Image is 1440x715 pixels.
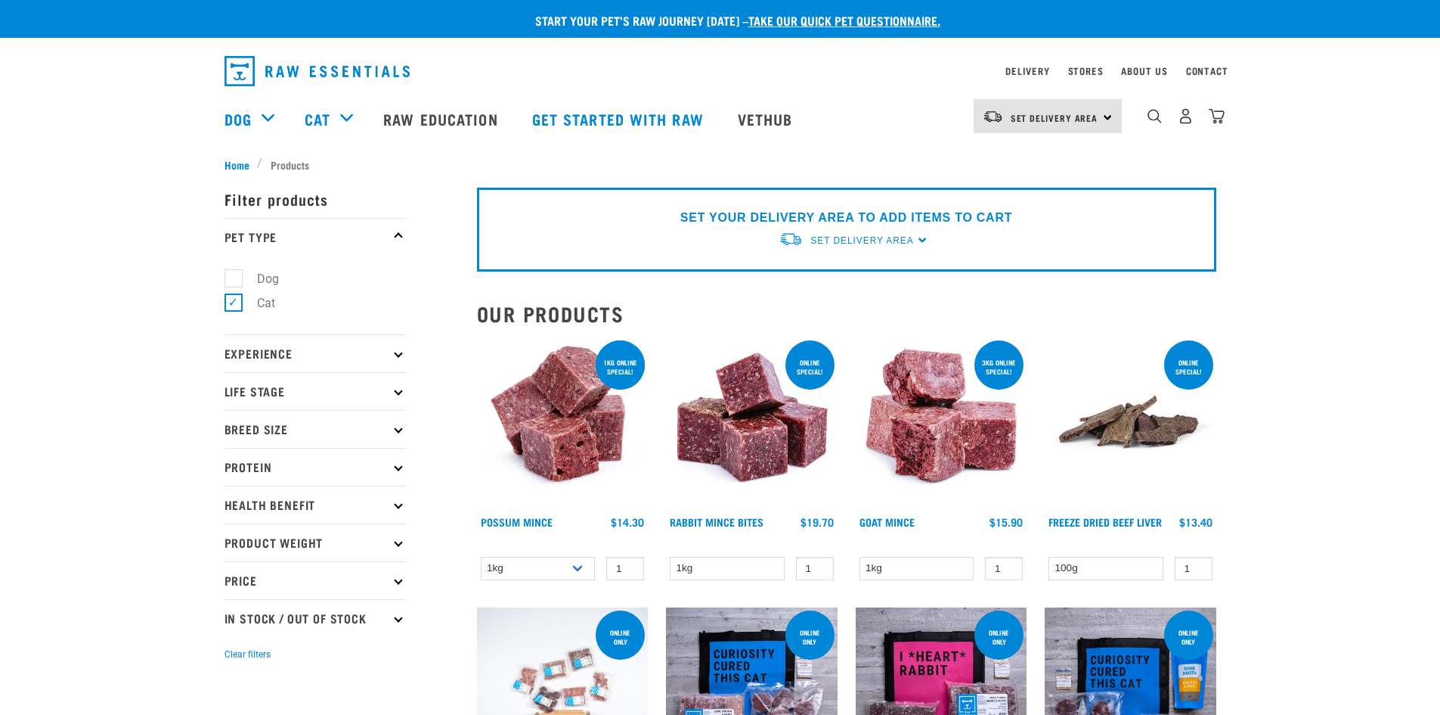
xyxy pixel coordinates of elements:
[859,519,915,524] a: Goat Mince
[517,89,723,149] a: Get started with Raw
[481,519,553,524] a: Possum Mince
[1186,68,1228,73] a: Contact
[225,524,406,561] p: Product Weight
[233,269,285,288] label: Dog
[1209,108,1225,124] img: home-icon@2x.png
[212,50,1228,92] nav: dropdown navigation
[974,351,1023,383] div: 3kg online special!
[596,621,645,653] div: ONLINE ONLY
[225,410,406,448] p: Breed Size
[1068,68,1104,73] a: Stores
[1048,519,1162,524] a: Freeze Dried Beef Liver
[785,621,835,653] div: online only
[1045,337,1216,509] img: Stack Of Freeze Dried Beef Liver For Pets
[1011,115,1098,120] span: Set Delivery Area
[225,372,406,410] p: Life Stage
[1121,68,1167,73] a: About Us
[225,334,406,372] p: Experience
[666,337,838,509] img: Whole Minced Rabbit Cubes 01
[1005,68,1049,73] a: Delivery
[225,180,406,218] p: Filter products
[225,107,252,130] a: Dog
[801,516,834,528] div: $19.70
[1164,621,1213,653] div: online only
[983,110,1003,123] img: van-moving.png
[225,448,406,486] p: Protein
[985,557,1023,580] input: 1
[477,302,1216,325] h2: Our Products
[810,235,913,246] span: Set Delivery Area
[225,157,1216,173] nav: breadcrumbs
[1175,557,1212,580] input: 1
[989,516,1023,528] div: $15.90
[225,486,406,524] p: Health Benefit
[785,351,835,383] div: ONLINE SPECIAL!
[974,621,1023,653] div: online only
[596,351,645,383] div: 1kg online special!
[1147,109,1162,123] img: home-icon-1@2x.png
[225,56,410,86] img: Raw Essentials Logo
[611,516,644,528] div: $14.30
[477,337,649,509] img: 1102 Possum Mince 01
[779,232,803,247] img: van-moving.png
[1178,108,1194,124] img: user.png
[305,107,330,130] a: Cat
[1164,351,1213,383] div: ONLINE SPECIAL!
[680,209,1012,227] p: SET YOUR DELIVERY AREA TO ADD ITEMS TO CART
[748,17,940,23] a: take our quick pet questionnaire.
[856,337,1027,509] img: 1077 Wild Goat Mince 01
[723,89,812,149] a: Vethub
[225,157,258,173] a: Home
[670,519,763,524] a: Rabbit Mince Bites
[225,561,406,599] p: Price
[368,89,516,149] a: Raw Education
[225,648,271,661] button: Clear filters
[606,557,644,580] input: 1
[1179,516,1212,528] div: $13.40
[225,157,249,173] span: Home
[225,218,406,256] p: Pet Type
[233,294,281,312] label: Cat
[225,599,406,637] p: In Stock / Out Of Stock
[796,557,834,580] input: 1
